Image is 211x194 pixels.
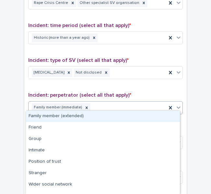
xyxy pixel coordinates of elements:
[26,168,180,179] div: Stranger
[26,145,180,156] div: Intimate
[32,34,91,42] div: Historic (more than a year ago)
[28,23,131,28] span: Incident: time period (select all that apply)
[26,179,180,190] div: Wider social network
[32,103,83,112] div: Family member (immediate)
[28,92,131,98] span: Incident: perpetrator (select all that apply)
[26,156,180,168] div: Position of trust
[74,68,103,77] div: Not disclosed
[28,58,129,63] span: Incident: type of SV (select all that apply)
[26,111,180,122] div: Family member (extended)
[26,133,180,145] div: Group
[26,122,180,133] div: Friend
[32,68,65,77] div: [MEDICAL_DATA]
